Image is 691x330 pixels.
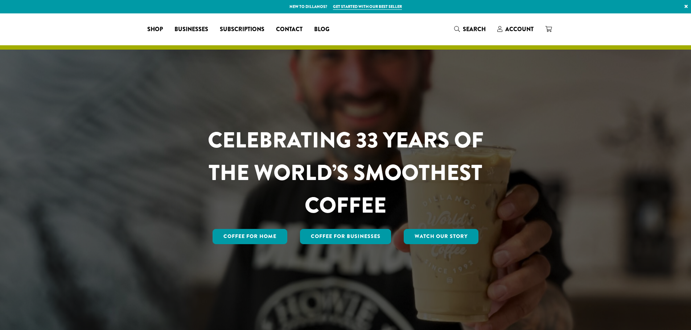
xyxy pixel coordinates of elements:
span: Blog [314,25,329,34]
a: Watch Our Story [404,229,478,244]
span: Subscriptions [220,25,264,34]
a: Search [448,23,491,35]
a: Coffee for Home [213,229,287,244]
span: Search [463,25,486,33]
span: Account [505,25,534,33]
a: Get started with our best seller [333,4,402,10]
span: Shop [147,25,163,34]
h1: CELEBRATING 33 YEARS OF THE WORLD’S SMOOTHEST COFFEE [186,124,505,222]
span: Businesses [174,25,208,34]
a: Coffee For Businesses [300,229,391,244]
span: Contact [276,25,303,34]
a: Shop [141,24,169,35]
